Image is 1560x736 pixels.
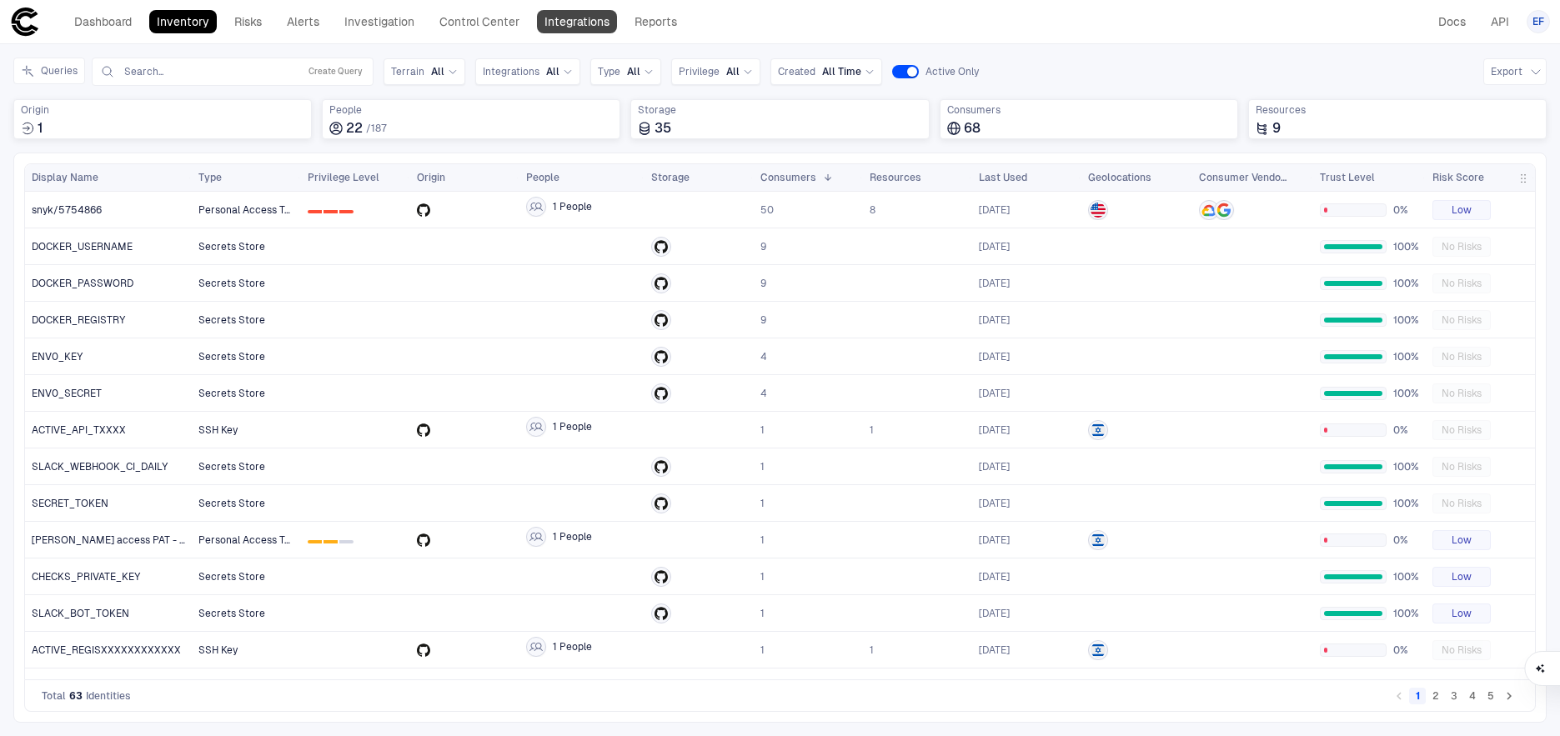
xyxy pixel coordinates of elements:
[305,62,366,82] button: Create Query
[870,203,875,217] span: 8
[32,313,126,327] span: DOCKER_REGISTRY
[870,171,921,184] span: Resources
[760,423,765,437] span: 1
[979,497,1010,510] div: 8/1/2025 08:01:28
[1393,277,1419,290] span: 100%
[679,65,720,78] span: Privilege
[979,643,1010,657] span: [DATE]
[198,388,265,399] span: Secrets Store
[979,240,1010,253] span: [DATE]
[1483,58,1547,85] button: Export
[1199,171,1290,184] span: Consumer Vendors
[198,644,238,656] span: SSH Key
[198,498,265,509] span: Secrets Store
[198,171,222,184] span: Type
[198,241,265,253] span: Secrets Store
[760,313,766,327] span: 9
[227,10,269,33] a: Risks
[979,497,1010,510] span: [DATE]
[537,10,617,33] a: Integrations
[822,65,861,78] span: All Time
[86,689,131,703] span: Identities
[760,460,765,473] span: 1
[1201,203,1216,218] div: Google Cloud
[1483,10,1517,33] a: API
[32,460,168,473] span: SLACK_WEBHOOK_CI_DAILY
[1393,533,1419,547] span: 0%
[1442,240,1482,253] span: No Risks
[1464,688,1481,704] button: Go to page 4
[38,120,43,137] span: 1
[198,461,265,473] span: Secrets Store
[760,497,765,510] span: 1
[32,350,83,363] span: ENV0_KEY
[651,171,690,184] span: Storage
[198,608,265,619] span: Secrets Store
[979,423,1010,437] span: [DATE]
[553,420,592,433] span: 1 People
[432,10,527,33] a: Control Center
[1442,350,1482,363] span: No Risks
[1393,387,1419,400] span: 100%
[760,570,765,583] span: 1
[760,171,816,184] span: Consumers
[431,65,444,78] span: All
[483,65,539,78] span: Integrations
[979,423,1010,437] div: 8/5/2025 09:22:03
[760,350,767,363] span: 4
[308,171,379,184] span: Privilege Level
[760,277,766,290] span: 9
[964,120,981,137] span: 68
[1452,203,1472,217] span: Low
[627,65,640,78] span: All
[979,313,1010,327] div: 8/1/2025 08:55:42
[1390,686,1518,706] nav: pagination navigation
[339,540,354,543] div: 2
[630,99,929,139] div: Total storage locations where identities are stored
[979,350,1010,363] span: [DATE]
[198,424,238,436] span: SSH Key
[13,58,92,84] div: Expand queries side panel
[1452,533,1472,547] span: Low
[198,534,307,546] span: Personal Access Token
[1393,607,1419,620] span: 100%
[1409,688,1426,704] button: page 1
[1091,203,1106,218] img: US
[32,171,98,184] span: Display Name
[1442,460,1482,473] span: No Risks
[1452,607,1472,620] span: Low
[655,120,671,137] span: 35
[337,10,422,33] a: Investigation
[1527,10,1550,33] button: EF
[1442,497,1482,510] span: No Risks
[979,607,1010,620] span: [DATE]
[32,570,141,583] span: CHECKS_PRIVATE_KEY
[598,65,620,78] span: Type
[979,203,1010,217] div: 5/3/2025 07:08:38
[760,387,767,400] span: 4
[979,460,1010,473] span: [DATE]
[32,203,102,217] span: snyk/5754866
[32,643,181,657] span: ACTIVE_REGISXXXXXXXXXXXX
[553,530,592,543] span: 1 People
[979,277,1010,290] div: 8/1/2025 08:55:42
[546,65,559,78] span: All
[778,65,815,78] span: Created
[1393,570,1419,583] span: 100%
[308,540,322,543] div: 0
[1427,688,1444,704] button: Go to page 2
[1272,120,1281,137] span: 9
[1393,350,1419,363] span: 100%
[1501,688,1517,704] button: Go to next page
[979,643,1010,657] div: 8/5/2025 09:09:50
[1091,643,1106,658] img: IL
[979,350,1010,363] div: 8/1/2025 06:21:36
[1393,423,1419,437] span: 0%
[32,277,133,290] span: DOCKER_PASSWORD
[149,10,217,33] a: Inventory
[979,607,1010,620] div: 5/8/2025 07:46:32
[627,10,685,33] a: Reports
[198,314,265,326] span: Secrets Store
[32,607,129,620] span: SLACK_BOT_TOKEN
[979,533,1010,547] div: 5/15/2025 12:08:45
